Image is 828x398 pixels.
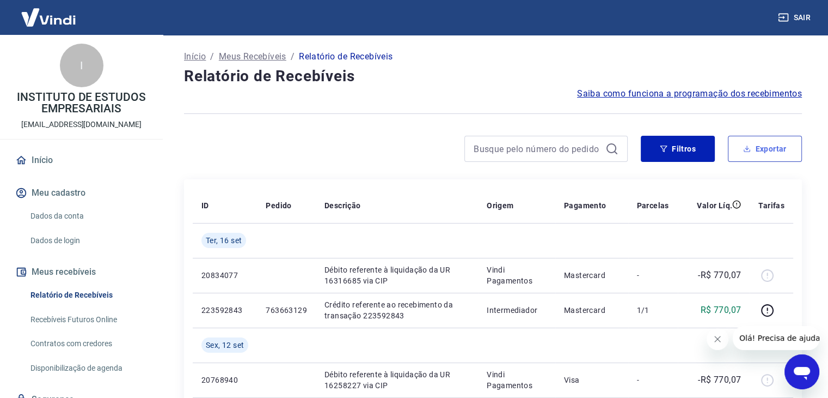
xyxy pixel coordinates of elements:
[291,50,295,63] p: /
[637,375,669,385] p: -
[698,373,741,387] p: -R$ 770,07
[698,269,741,282] p: -R$ 770,07
[487,264,547,286] p: Vindi Pagamentos
[637,270,669,281] p: -
[564,270,620,281] p: Mastercard
[299,50,392,63] p: Relatório de Recebíveis
[9,92,154,114] p: INSTITUTO DE ESTUDOS EMPRESARIAIS
[201,270,248,281] p: 20834077
[266,305,307,316] p: 763663129
[26,205,150,227] a: Dados da conta
[324,299,469,321] p: Crédito referente ao recebimento da transação 223592843
[728,136,802,162] button: Exportar
[487,305,547,316] p: Intermediador
[13,1,84,34] img: Vindi
[487,369,547,391] p: Vindi Pagamentos
[637,200,669,211] p: Parcelas
[324,369,469,391] p: Débito referente à liquidação da UR 16258227 via CIP
[733,326,819,350] iframe: Mensagem da empresa
[697,200,732,211] p: Valor Líq.
[474,141,601,157] input: Busque pelo número do pedido
[219,50,286,63] a: Meus Recebíveis
[184,65,802,87] h4: Relatório de Recebíveis
[776,8,815,28] button: Sair
[701,304,741,317] p: R$ 770,07
[26,333,150,355] a: Contratos com credores
[487,200,513,211] p: Origem
[707,328,728,350] iframe: Fechar mensagem
[210,50,214,63] p: /
[26,230,150,252] a: Dados de login
[60,44,103,87] div: I
[641,136,715,162] button: Filtros
[201,200,209,211] p: ID
[564,375,620,385] p: Visa
[201,375,248,385] p: 20768940
[13,260,150,284] button: Meus recebíveis
[324,264,469,286] p: Débito referente à liquidação da UR 16316685 via CIP
[637,305,669,316] p: 1/1
[184,50,206,63] a: Início
[206,235,242,246] span: Ter, 16 set
[13,148,150,172] a: Início
[784,354,819,389] iframe: Botão para abrir a janela de mensagens
[266,200,291,211] p: Pedido
[26,309,150,331] a: Recebíveis Futuros Online
[7,8,91,16] span: Olá! Precisa de ajuda?
[206,340,244,351] span: Sex, 12 set
[564,305,620,316] p: Mastercard
[758,200,784,211] p: Tarifas
[26,284,150,306] a: Relatório de Recebíveis
[13,181,150,205] button: Meu cadastro
[201,305,248,316] p: 223592843
[577,87,802,100] a: Saiba como funciona a programação dos recebimentos
[21,119,142,130] p: [EMAIL_ADDRESS][DOMAIN_NAME]
[26,357,150,379] a: Disponibilização de agenda
[564,200,606,211] p: Pagamento
[324,200,361,211] p: Descrição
